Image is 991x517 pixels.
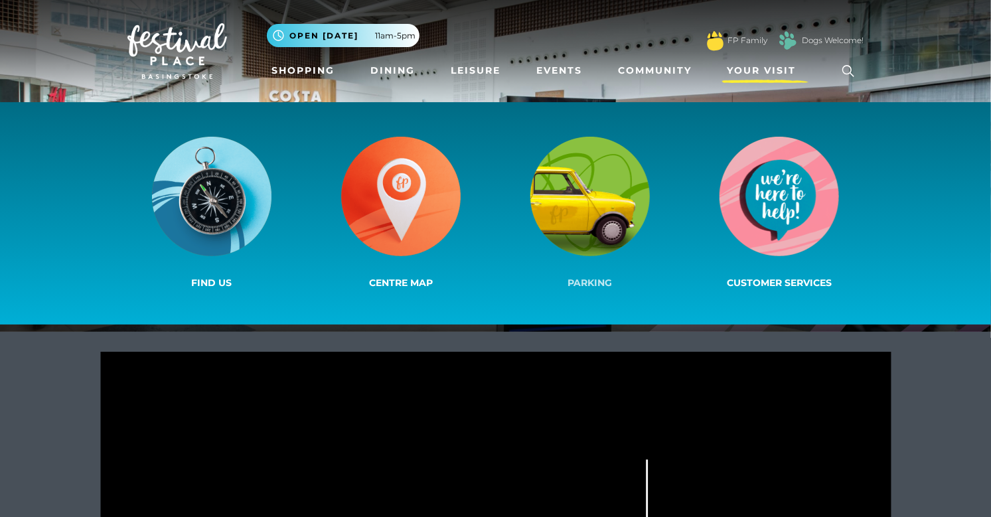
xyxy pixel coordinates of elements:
a: FP Family [728,35,768,46]
a: Shopping [267,58,341,83]
a: Find us [117,134,307,293]
a: Parking [496,134,685,293]
a: Dogs Welcome! [802,35,864,46]
span: Find us [192,277,232,289]
button: Open [DATE] 11am-5pm [267,24,419,47]
a: Leisure [445,58,506,83]
span: Parking [568,277,613,289]
a: Centre Map [307,134,496,293]
span: Your Visit [727,64,797,78]
span: Centre Map [369,277,433,289]
span: 11am-5pm [376,30,416,42]
span: Open [DATE] [290,30,359,42]
span: Customer Services [727,277,832,289]
img: Festival Place Logo [127,23,227,79]
a: Events [531,58,587,83]
a: Your Visit [722,58,808,83]
a: Dining [365,58,420,83]
a: Community [613,58,697,83]
a: Customer Services [685,134,874,293]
